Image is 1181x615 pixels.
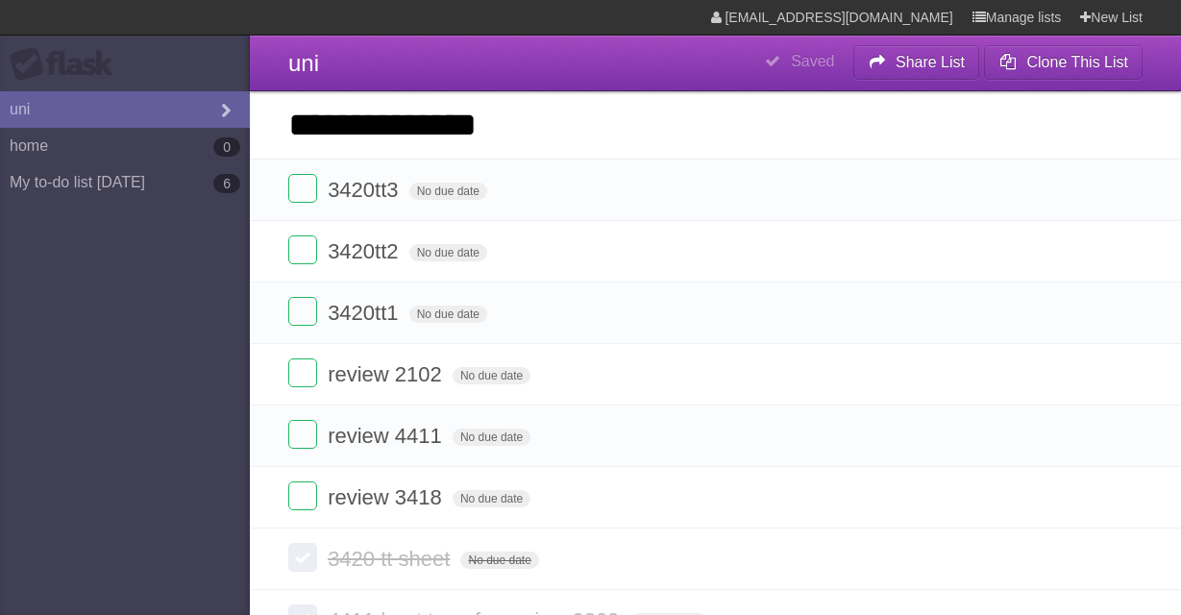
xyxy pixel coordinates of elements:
span: review 4411 [328,424,447,448]
label: Done [288,174,317,203]
span: No due date [409,183,487,200]
b: 0 [213,137,240,157]
span: No due date [409,244,487,261]
span: uni [288,50,319,76]
b: Clone This List [1026,54,1128,70]
b: 6 [213,174,240,193]
span: review 2102 [328,362,447,386]
button: Share List [853,45,980,80]
span: 3420tt2 [328,239,403,263]
button: Clone This List [984,45,1143,80]
span: No due date [453,490,530,507]
span: review 3418 [328,485,447,509]
span: 3420 tt sheet [328,547,455,571]
span: 3420tt3 [328,178,403,202]
div: Flask [10,47,125,82]
span: No due date [460,552,538,569]
b: Share List [896,54,965,70]
span: 3420tt1 [328,301,403,325]
span: No due date [453,367,530,384]
label: Done [288,420,317,449]
b: Saved [791,53,834,69]
span: No due date [409,306,487,323]
label: Done [288,235,317,264]
label: Done [288,481,317,510]
label: Done [288,358,317,387]
span: No due date [453,429,530,446]
label: Done [288,297,317,326]
label: Done [288,543,317,572]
